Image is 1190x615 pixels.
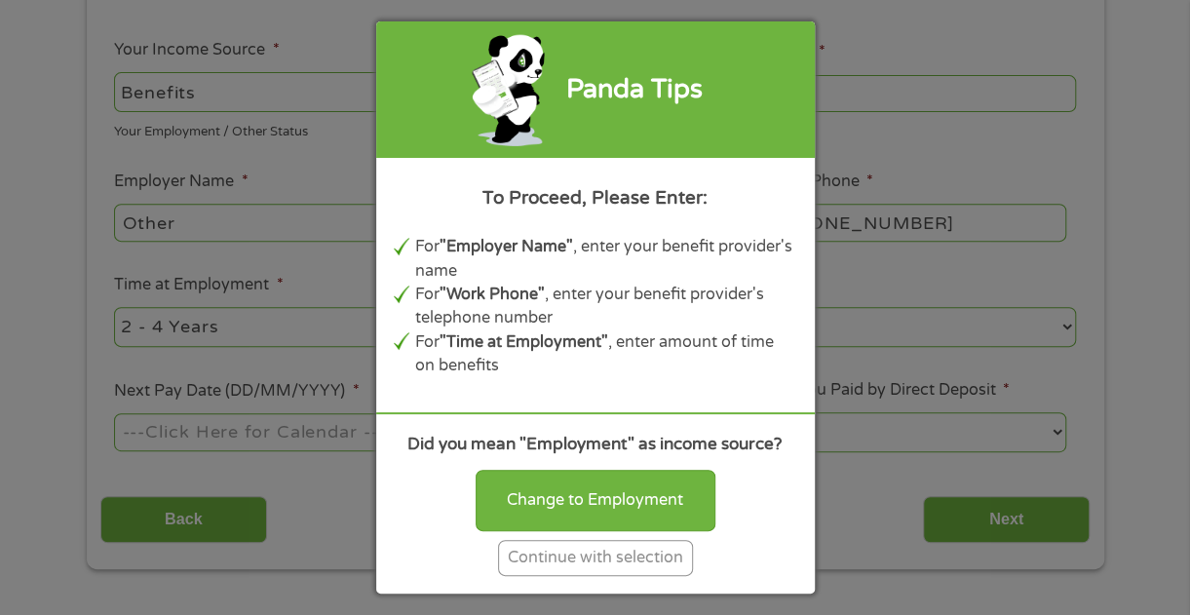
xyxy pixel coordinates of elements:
[415,235,797,283] li: For , enter your benefit provider's name
[394,184,797,211] div: To Proceed, Please Enter:
[440,237,573,256] b: "Employer Name"
[566,70,703,110] div: Panda Tips
[498,540,693,576] div: Continue with selection
[415,330,797,378] li: For , enter amount of time on benefits
[476,470,715,530] div: Change to Employment
[440,285,545,304] b: "Work Phone"
[394,432,797,457] div: Did you mean "Employment" as income source?
[470,30,549,148] img: green-panda-phone.png
[415,283,797,330] li: For , enter your benefit provider's telephone number
[440,332,608,352] b: "Time at Employment"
